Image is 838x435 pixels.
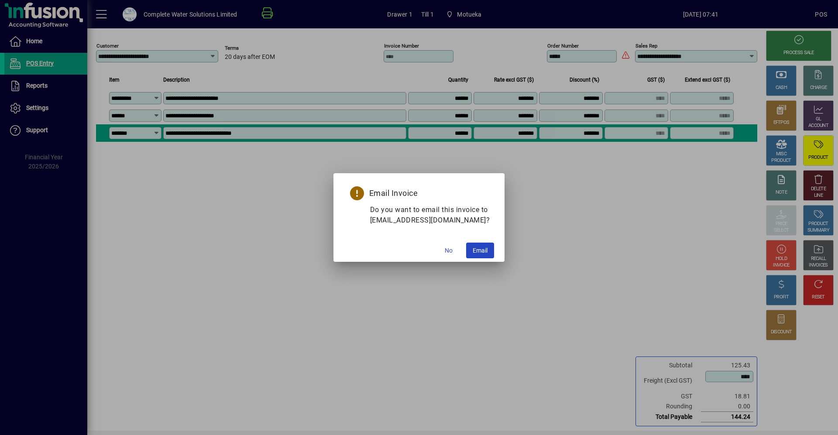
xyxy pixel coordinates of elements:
span: No [445,246,453,255]
button: Email [466,243,494,258]
p: Do you want to email this invoice to [EMAIL_ADDRESS][DOMAIN_NAME]? [370,205,490,226]
span: Email [473,246,488,255]
h5: Email Invoice [348,186,490,200]
button: No [435,243,463,258]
